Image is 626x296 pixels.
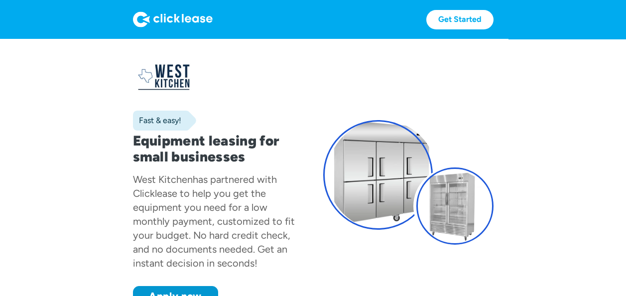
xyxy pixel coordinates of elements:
[133,133,303,164] h1: Equipment leasing for small businesses
[426,10,494,29] a: Get Started
[133,116,181,126] div: Fast & easy!
[133,173,193,185] div: West Kitchen
[133,173,295,269] div: has partnered with Clicklease to help you get the equipment you need for a low monthly payment, c...
[133,11,213,27] img: Logo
